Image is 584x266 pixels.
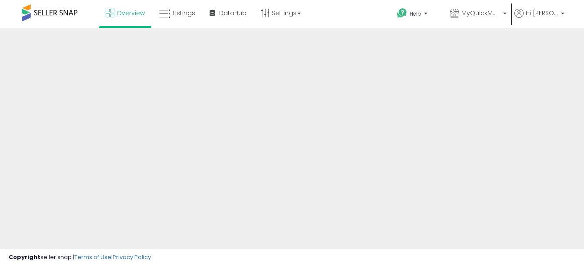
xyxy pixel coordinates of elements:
[526,9,558,17] span: Hi [PERSON_NAME]
[9,253,151,262] div: seller snap | |
[9,253,40,261] strong: Copyright
[117,9,145,17] span: Overview
[514,9,564,28] a: Hi [PERSON_NAME]
[410,10,421,17] span: Help
[74,253,111,261] a: Terms of Use
[219,9,247,17] span: DataHub
[390,1,442,28] a: Help
[461,9,501,17] span: MyQuickMart
[173,9,195,17] span: Listings
[397,8,407,19] i: Get Help
[113,253,151,261] a: Privacy Policy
